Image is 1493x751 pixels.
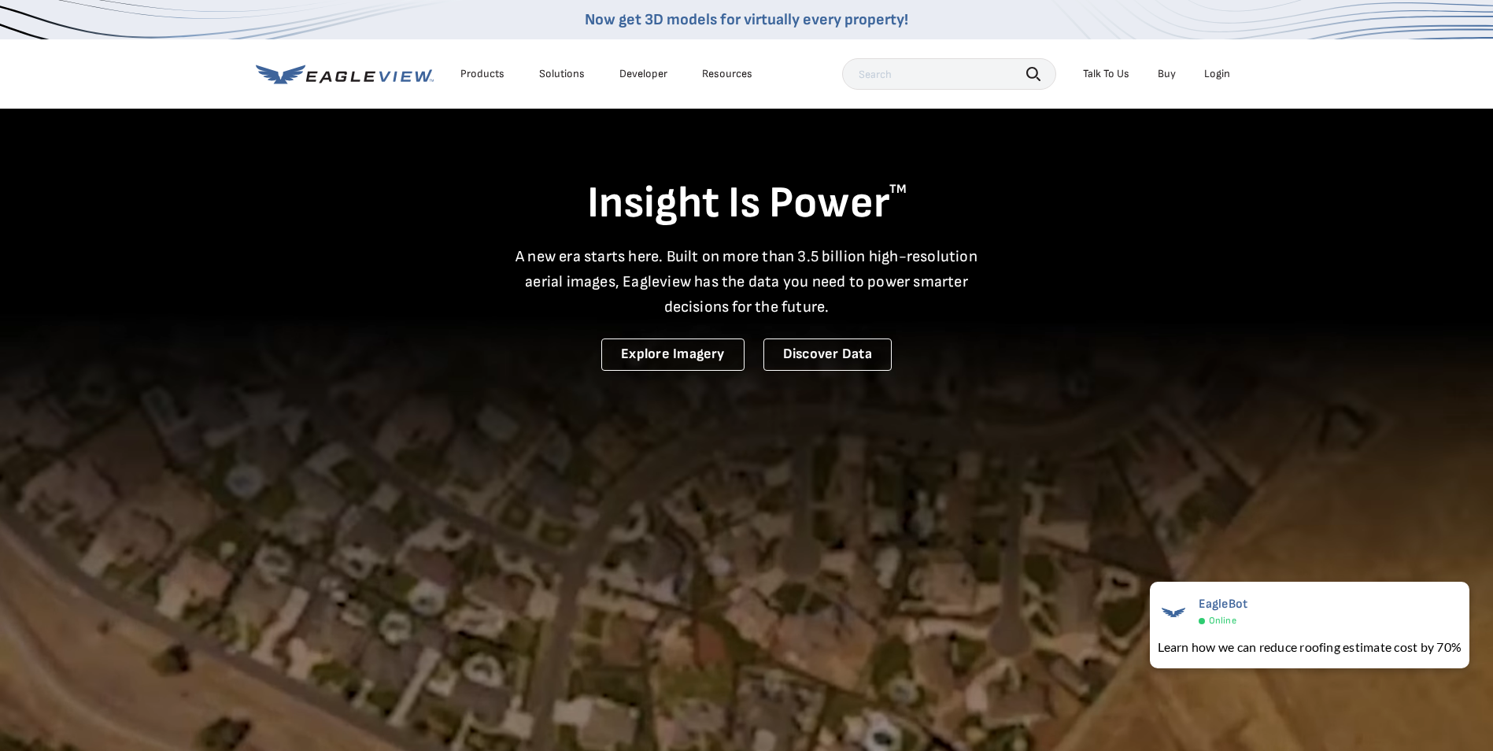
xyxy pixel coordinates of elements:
h1: Insight Is Power [256,176,1238,231]
input: Search [842,58,1056,90]
a: Developer [619,67,667,81]
div: Login [1204,67,1230,81]
a: Discover Data [763,339,892,371]
sup: TM [889,182,907,197]
p: A new era starts here. Built on more than 3.5 billion high-resolution aerial images, Eagleview ha... [506,244,988,320]
div: Solutions [539,67,585,81]
div: Products [460,67,504,81]
span: EagleBot [1199,597,1248,612]
a: Buy [1158,67,1176,81]
a: Explore Imagery [601,339,745,371]
a: Now get 3D models for virtually every property! [585,10,908,29]
div: Learn how we can reduce roofing estimate cost by 70% [1158,638,1462,657]
div: Talk To Us [1083,67,1129,81]
img: EagleBot [1158,597,1189,628]
div: Resources [702,67,752,81]
span: Online [1209,615,1236,627]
